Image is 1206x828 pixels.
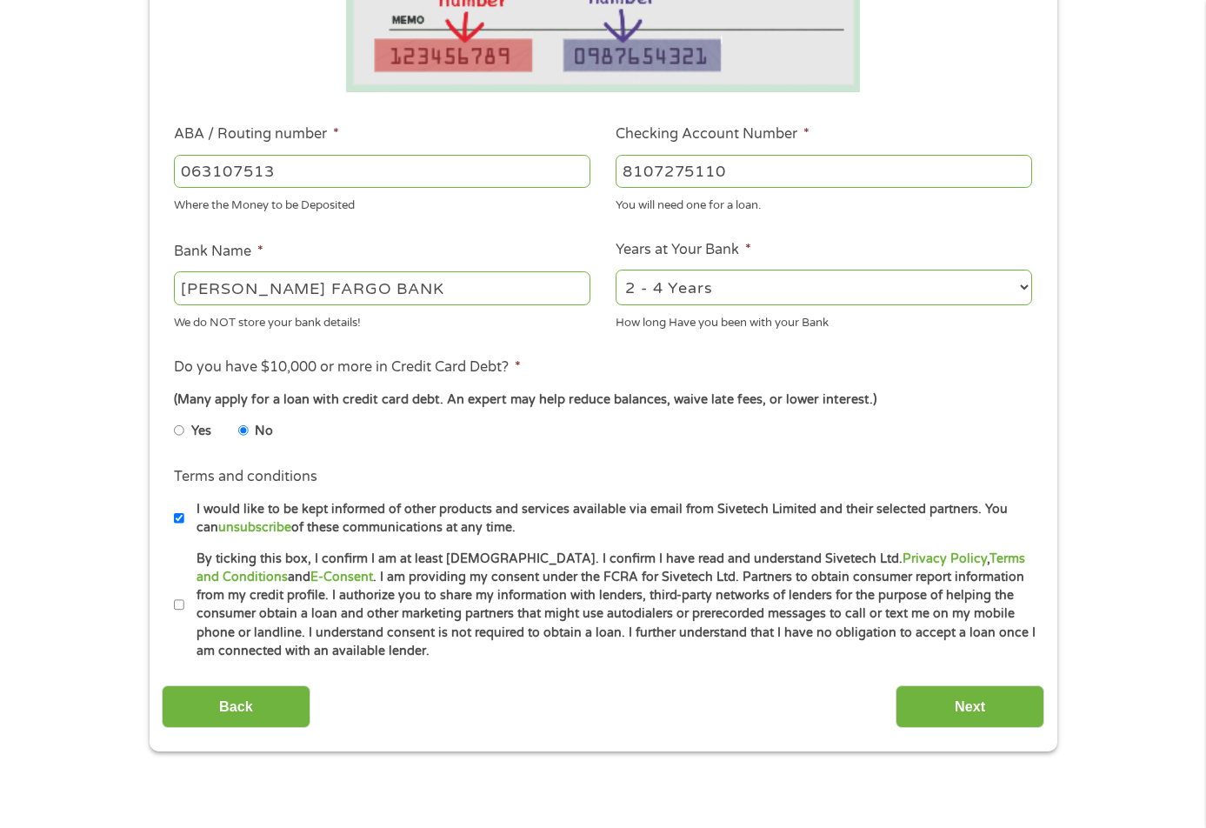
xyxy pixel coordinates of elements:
label: No [255,422,273,441]
a: E-Consent [310,570,373,584]
label: Terms and conditions [174,468,317,486]
label: Years at Your Bank [616,241,751,259]
label: By ticking this box, I confirm I am at least [DEMOGRAPHIC_DATA]. I confirm I have read and unders... [184,550,1037,661]
label: Yes [191,422,211,441]
label: ABA / Routing number [174,125,339,144]
div: How long Have you been with your Bank [616,308,1032,331]
a: Privacy Policy [903,551,987,566]
label: I would like to be kept informed of other products and services available via email from Sivetech... [184,500,1037,538]
label: Checking Account Number [616,125,810,144]
input: Back [162,685,310,728]
a: unsubscribe [218,520,291,535]
div: Where the Money to be Deposited [174,191,590,215]
div: You will need one for a loan. [616,191,1032,215]
input: 263177916 [174,155,590,188]
a: Terms and Conditions [197,551,1025,584]
div: We do NOT store your bank details! [174,308,590,331]
input: Next [896,685,1044,728]
label: Do you have $10,000 or more in Credit Card Debt? [174,358,521,377]
label: Bank Name [174,243,263,261]
input: 345634636 [616,155,1032,188]
div: (Many apply for a loan with credit card debt. An expert may help reduce balances, waive late fees... [174,391,1031,410]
